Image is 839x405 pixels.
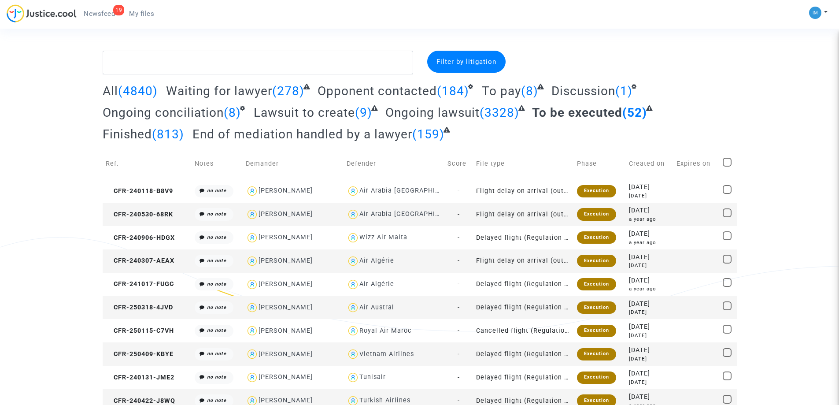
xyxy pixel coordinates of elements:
[629,276,671,286] div: [DATE]
[347,185,359,197] img: icon-user.svg
[574,148,626,179] td: Phase
[615,84,632,98] span: (1)
[629,322,671,332] div: [DATE]
[259,397,313,404] div: [PERSON_NAME]
[521,84,538,98] span: (8)
[629,285,671,293] div: a year ago
[246,348,259,360] img: icon-user.svg
[473,273,574,296] td: Delayed flight (Regulation EC 261/2004)
[152,127,184,141] span: (813)
[458,327,460,334] span: -
[106,257,174,264] span: CFR-240307-AEAX
[347,301,359,314] img: icon-user.svg
[359,210,462,218] div: Air Arabia [GEOGRAPHIC_DATA]
[473,148,574,179] td: File type
[626,148,674,179] td: Created on
[243,148,344,179] td: Demander
[359,373,386,381] div: Tunisair
[259,373,313,381] div: [PERSON_NAME]
[629,216,671,223] div: a year ago
[458,211,460,218] span: -
[113,5,124,15] div: 19
[673,148,719,179] td: Expires on
[207,351,226,357] i: no note
[629,379,671,386] div: [DATE]
[577,325,616,337] div: Execution
[359,257,394,264] div: Air Algérie
[359,304,394,311] div: Air Austral
[458,187,460,195] span: -
[629,346,671,355] div: [DATE]
[192,127,412,141] span: End of mediation handled by a lawyer
[458,257,460,264] span: -
[224,105,241,120] span: (8)
[629,253,671,262] div: [DATE]
[412,127,444,141] span: (159)
[272,84,304,98] span: (278)
[347,255,359,268] img: icon-user.svg
[629,332,671,339] div: [DATE]
[106,280,174,288] span: CFR-241017-FUGC
[207,374,226,380] i: no note
[246,324,259,337] img: icon-user.svg
[473,366,574,389] td: Delayed flight (Regulation EC 261/2004)
[458,234,460,242] span: -
[436,58,496,66] span: Filter by litigation
[259,234,313,241] div: [PERSON_NAME]
[347,371,359,384] img: icon-user.svg
[473,249,574,273] td: Flight delay on arrival (outside of EU - Montreal Convention)
[347,348,359,360] img: icon-user.svg
[577,231,616,244] div: Execution
[259,304,313,311] div: [PERSON_NAME]
[473,226,574,249] td: Delayed flight (Regulation EC 261/2004)
[577,278,616,290] div: Execution
[577,208,616,220] div: Execution
[347,324,359,337] img: icon-user.svg
[458,304,460,311] span: -
[118,84,158,98] span: (4840)
[577,348,616,360] div: Execution
[458,280,460,288] span: -
[259,327,313,334] div: [PERSON_NAME]
[106,397,175,405] span: CFR-240422-J8WQ
[259,187,313,194] div: [PERSON_NAME]
[106,234,175,242] span: CFR-240906-HDGX
[207,398,226,403] i: no note
[106,350,174,358] span: CFR-250409-KBYE
[259,257,313,264] div: [PERSON_NAME]
[629,369,671,379] div: [DATE]
[359,350,414,358] div: Vietnam Airlines
[7,4,77,22] img: jc-logo.svg
[629,262,671,269] div: [DATE]
[437,84,469,98] span: (184)
[103,105,224,120] span: Ongoing conciliation
[458,374,460,381] span: -
[77,7,122,20] a: 19Newsfeed
[629,239,671,246] div: a year ago
[347,208,359,221] img: icon-user.svg
[629,308,671,316] div: [DATE]
[344,148,444,179] td: Defender
[246,278,259,291] img: icon-user.svg
[106,327,174,334] span: CFR-250115-C7VH
[385,105,480,120] span: Ongoing lawsuit
[473,179,574,203] td: Flight delay on arrival (outside of EU - Montreal Convention)
[192,148,243,179] td: Notes
[551,84,615,98] span: Discussion
[166,84,272,98] span: Waiting for lawyer
[347,231,359,244] img: icon-user.svg
[246,185,259,197] img: icon-user.svg
[473,203,574,226] td: Flight delay on arrival (outside of EU - Montreal Convention)
[106,187,173,195] span: CFR-240118-B8V9
[246,255,259,268] img: icon-user.svg
[629,229,671,239] div: [DATE]
[254,105,355,120] span: Lawsuit to create
[444,148,473,179] td: Score
[106,304,173,311] span: CFR-250318-4JVD
[577,301,616,314] div: Execution
[458,397,460,405] span: -
[480,105,519,120] span: (3328)
[246,231,259,244] img: icon-user.svg
[359,397,410,404] div: Turkish Airlines
[347,278,359,291] img: icon-user.svg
